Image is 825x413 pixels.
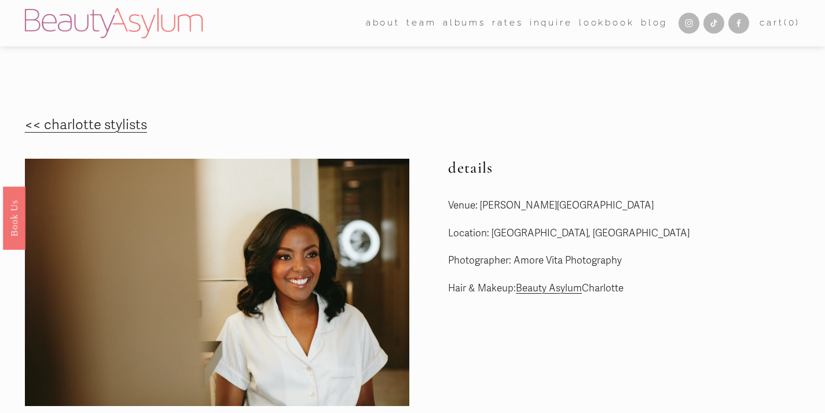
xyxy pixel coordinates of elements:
[448,280,800,298] p: Hair & Makeup: Charlotte
[448,225,800,243] p: Location: [GEOGRAPHIC_DATA], [GEOGRAPHIC_DATA]
[516,282,582,294] a: Beauty Asylum
[25,116,147,133] a: << charlotte stylists
[492,14,523,32] a: Rates
[366,15,400,31] span: about
[406,14,436,32] a: folder dropdown
[448,197,800,215] p: Venue: [PERSON_NAME][GEOGRAPHIC_DATA]
[789,17,796,28] span: 0
[366,14,400,32] a: folder dropdown
[641,14,668,32] a: Blog
[448,159,800,177] h2: details
[784,17,800,28] span: ( )
[25,8,203,38] img: Beauty Asylum | Bridal Hair &amp; Makeup Charlotte &amp; Atlanta
[406,15,436,31] span: team
[530,14,573,32] a: Inquire
[443,14,486,32] a: albums
[679,13,699,34] a: Instagram
[728,13,749,34] a: Facebook
[448,252,800,270] p: Photographer: Amore Vita Photography
[3,186,25,249] a: Book Us
[703,13,724,34] a: TikTok
[760,15,800,31] a: 0 items in cart
[579,14,635,32] a: Lookbook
